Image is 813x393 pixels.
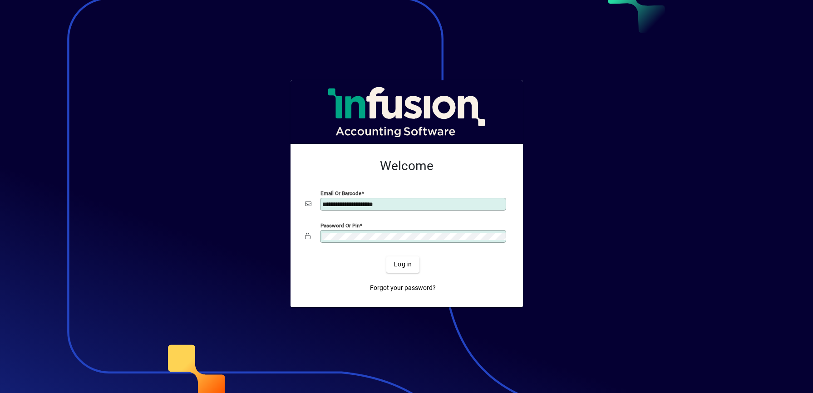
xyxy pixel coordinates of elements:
span: Forgot your password? [370,283,436,293]
mat-label: Password or Pin [320,222,360,228]
a: Forgot your password? [366,280,439,296]
h2: Welcome [305,158,508,174]
span: Login [394,260,412,269]
button: Login [386,256,419,273]
mat-label: Email or Barcode [320,190,361,196]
